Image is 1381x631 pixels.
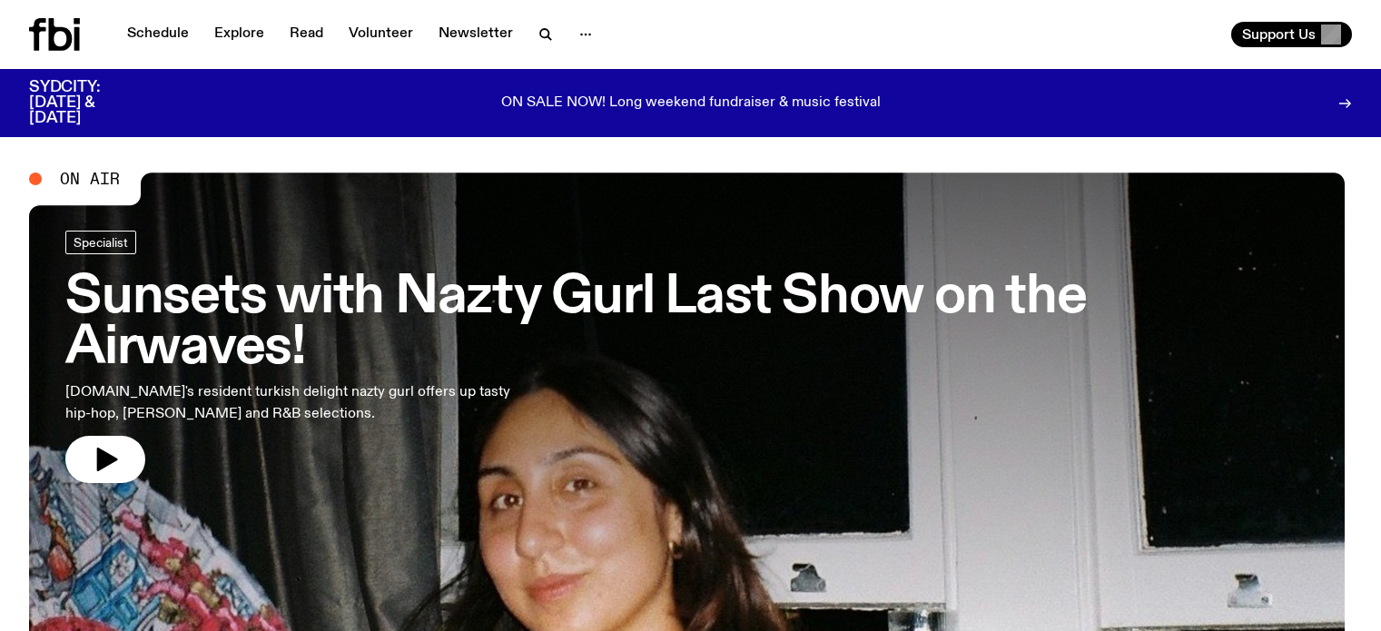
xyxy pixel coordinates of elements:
[279,22,334,47] a: Read
[501,95,881,112] p: ON SALE NOW! Long weekend fundraiser & music festival
[428,22,524,47] a: Newsletter
[65,272,1316,374] h3: Sunsets with Nazty Gurl Last Show on the Airwaves!
[74,235,128,249] span: Specialist
[1231,22,1352,47] button: Support Us
[65,231,136,254] a: Specialist
[65,231,1316,483] a: Sunsets with Nazty Gurl Last Show on the Airwaves![DOMAIN_NAME]'s resident turkish delight nazty ...
[60,171,120,187] span: On Air
[203,22,275,47] a: Explore
[1242,26,1316,43] span: Support Us
[29,80,145,126] h3: SYDCITY: [DATE] & [DATE]
[338,22,424,47] a: Volunteer
[116,22,200,47] a: Schedule
[65,381,530,425] p: [DOMAIN_NAME]'s resident turkish delight nazty gurl offers up tasty hip-hop, [PERSON_NAME] and R&...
